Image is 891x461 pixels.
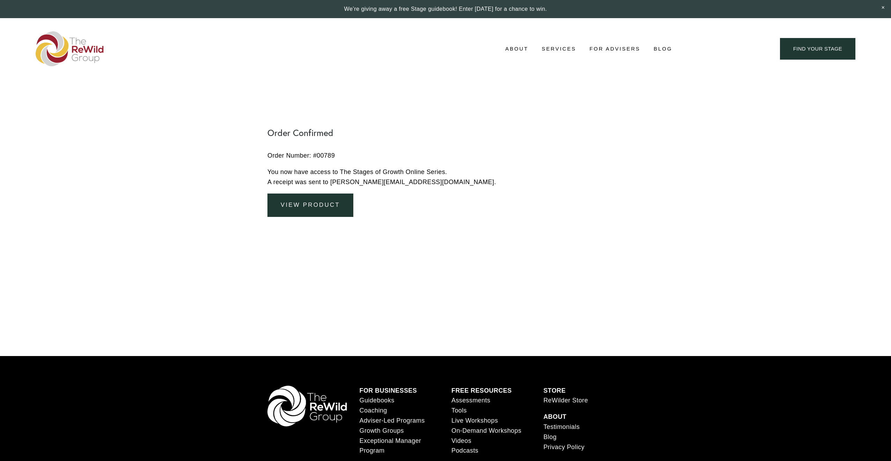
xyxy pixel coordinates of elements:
[360,386,417,396] a: FOR BUSINESSES
[451,446,478,456] a: Podcasts
[505,44,528,54] a: folder dropdown
[360,416,425,426] a: Adviser-Led Programs
[360,426,404,436] a: Growth Groups
[451,387,512,394] strong: FREE RESOURCES
[451,386,512,396] a: FREE RESOURCES
[543,432,557,442] a: Blog
[360,427,404,434] span: Growth Groups
[360,387,417,394] strong: FOR BUSINESSES
[360,437,421,454] span: Exceptional Manager Program
[360,436,440,456] a: Exceptional Manager Program
[542,44,576,54] span: Services
[543,387,566,394] strong: STORE
[360,395,395,406] a: Guidebooks
[267,151,624,161] p: Order Number: #00789
[451,395,490,406] a: Assessments
[543,442,584,452] a: Privacy Policy
[360,406,387,416] a: Coaching
[654,44,672,54] a: Blog
[36,31,104,66] img: The ReWild Group
[451,406,467,416] a: Tools
[590,44,640,54] a: For Advisers
[543,395,588,406] a: ReWilder Store
[505,44,528,54] span: About
[780,38,855,60] a: find your stage
[542,44,576,54] a: folder dropdown
[451,416,498,426] a: Live Workshops
[267,128,624,138] h2: Order Confirmed
[451,436,471,446] a: Videos
[451,426,521,436] a: On-Demand Workshops
[543,412,566,422] a: ABOUT
[543,413,566,420] strong: ABOUT
[267,167,624,187] p: You now have access to The Stages of Growth Online Series. A receipt was sent to [PERSON_NAME][EM...
[543,422,580,432] a: Testimonials
[543,386,566,396] a: STORE
[267,194,353,217] a: View Product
